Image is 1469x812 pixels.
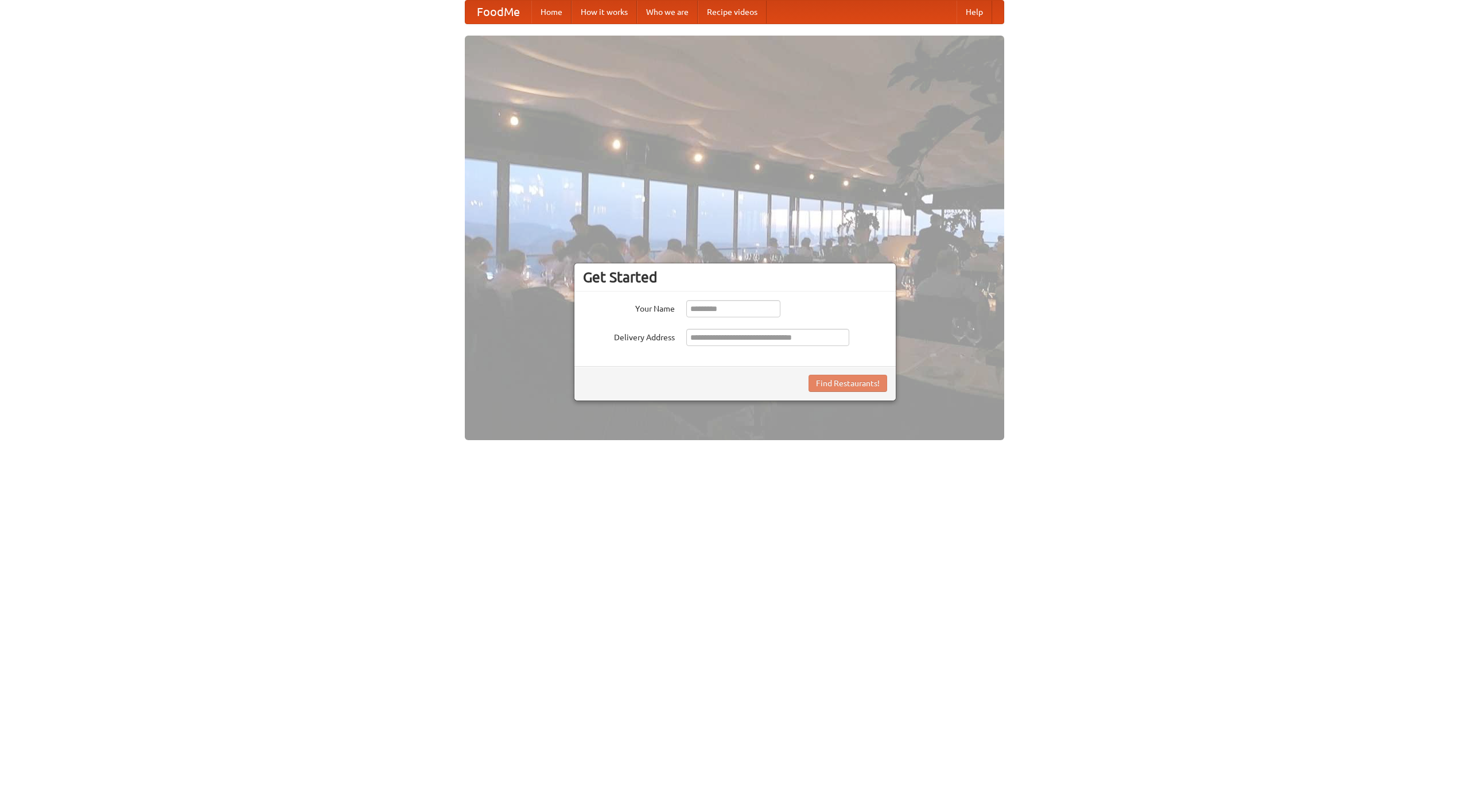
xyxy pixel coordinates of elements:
button: Find Restaurants! [809,375,887,392]
a: Home [531,1,572,24]
h3: Get Started [583,269,887,286]
label: Delivery Address [583,329,675,343]
a: Who we are [637,1,698,24]
label: Your Name [583,300,675,314]
a: FoodMe [465,1,531,24]
a: How it works [572,1,637,24]
a: Help [957,1,992,24]
a: Recipe videos [698,1,767,24]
